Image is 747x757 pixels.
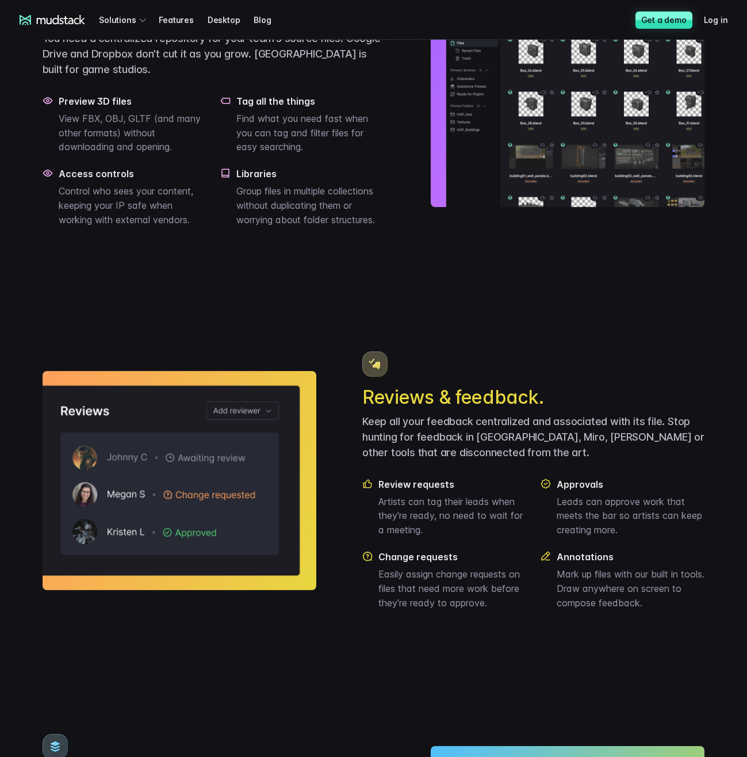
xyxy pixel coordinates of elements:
h2: Reviews & feedback. [362,386,705,409]
div: Solutions [99,9,150,30]
h4: Change requests [378,551,527,563]
h4: Libraries [236,168,385,179]
a: Desktop [208,9,254,30]
p: Find what you need fast when you can tag and filter files for easy searching. [236,112,385,154]
h4: Access controls [59,168,207,179]
p: Leads can approve work that meets the bar so artists can keep creating more. [557,495,705,537]
h4: Annotations [557,551,705,563]
a: Features [159,9,207,30]
a: Get a demo [635,12,692,29]
h4: Review requests [378,479,527,490]
h4: Preview 3D files [59,95,207,107]
h4: Tag all the things [236,95,385,107]
span: Work with outsourced artists? [13,208,134,218]
p: You need a centralized repository for your team’s source files. Google Drive and Dropbox don’t cu... [43,30,385,77]
img: Reviews interface [43,371,316,590]
a: mudstack logo [20,15,86,25]
span: Art team size [192,95,246,105]
input: Work with outsourced artists? [3,209,10,216]
p: View FBX, OBJ, GLTF (and many other formats) without downloading and opening. [59,112,207,154]
p: Easily assign change requests on files that need more work before they're ready to approve. [378,567,527,610]
a: Blog [254,9,285,30]
span: Last name [192,1,235,10]
p: Group files in multiple collections without duplicating them or worrying about folder structures. [236,184,385,227]
p: Mark up files with our built in tools. Draw anywhere on screen to compose feedback. [557,567,705,610]
p: Keep all your feedback centralized and associated with its file. Stop hunting for feedback in [GE... [362,414,705,460]
h4: Approvals [557,479,705,490]
a: Log in [704,9,742,30]
span: Job title [192,48,224,58]
p: Artists can tag their leads when they're ready, no need to wait for a meeting. [378,495,527,537]
p: Control who sees your content, keeping your IP safe when working with external vendors. [59,184,207,227]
